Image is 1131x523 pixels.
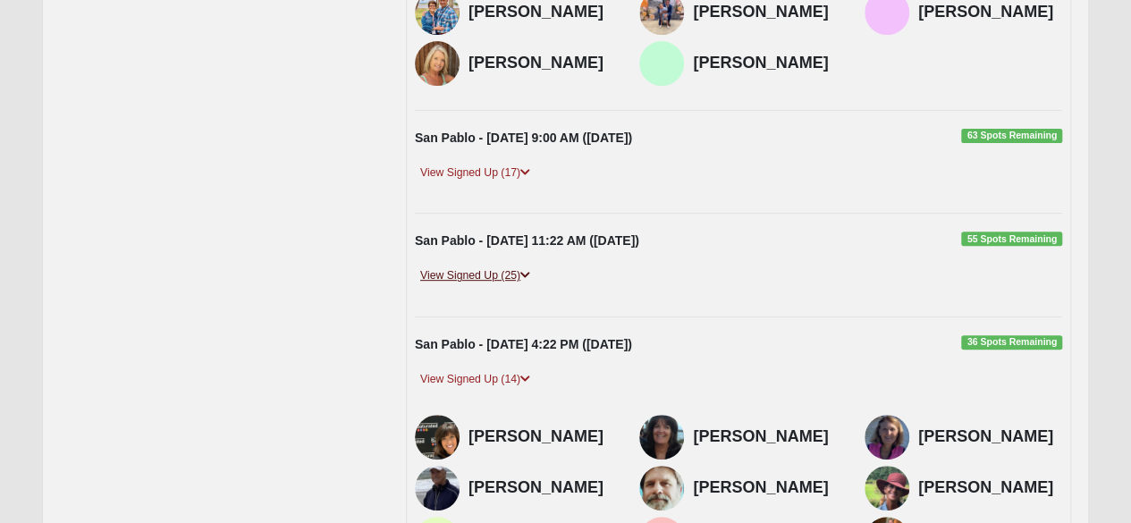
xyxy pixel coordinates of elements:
strong: San Pablo - [DATE] 11:22 AM ([DATE]) [415,233,639,248]
a: View Signed Up (17) [415,164,536,182]
a: View Signed Up (25) [415,266,536,285]
img: Joe Wilson [415,466,460,510]
a: View Signed Up (14) [415,370,536,389]
h4: [PERSON_NAME] [693,478,838,498]
h4: [PERSON_NAME] [468,3,613,22]
h4: [PERSON_NAME] [468,427,613,447]
h4: [PERSON_NAME] [918,3,1063,22]
img: Carol Bradshaw [415,41,460,86]
img: Kathy Wilson [865,415,909,460]
h4: [PERSON_NAME] [693,54,838,73]
img: Candy Griffin [639,415,684,460]
strong: San Pablo - [DATE] 9:00 AM ([DATE]) [415,131,632,145]
span: 63 Spots Remaining [961,129,1062,143]
img: Rex Wagner [639,466,684,510]
span: 55 Spots Remaining [961,232,1062,246]
h4: [PERSON_NAME] [468,54,613,73]
h4: [PERSON_NAME] [918,427,1063,447]
img: Sue McNeil [415,415,460,460]
h4: [PERSON_NAME] [693,427,838,447]
span: 36 Spots Remaining [961,335,1062,350]
h4: [PERSON_NAME] [918,478,1063,498]
img: Suzy Wilbur [639,41,684,86]
h4: [PERSON_NAME] [693,3,838,22]
h4: [PERSON_NAME] [468,478,613,498]
img: Cristi Wagner [865,466,909,510]
strong: San Pablo - [DATE] 4:22 PM ([DATE]) [415,337,632,351]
